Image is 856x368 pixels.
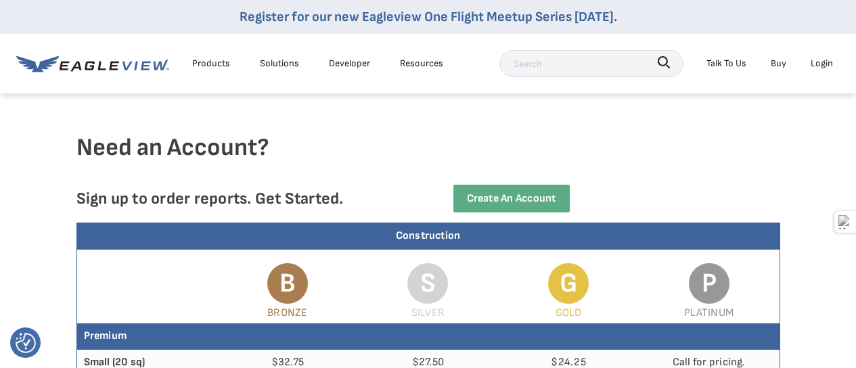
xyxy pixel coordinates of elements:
a: Buy [771,55,786,72]
input: Search [499,50,683,77]
div: Login [811,55,833,72]
a: Developer [329,55,370,72]
span: S [407,263,448,304]
div: Products [192,55,230,72]
span: Platinum [684,306,734,319]
div: Construction [77,223,780,250]
p: Sign up to order reports. Get Started. [76,189,407,208]
div: Resources [400,55,443,72]
span: Bronze [267,306,307,319]
span: Silver [411,306,445,319]
span: Gold [556,306,582,319]
a: Register for our new Eagleview One Flight Meetup Series [DATE]. [240,9,617,25]
button: Consent Preferences [16,333,36,353]
div: Solutions [260,55,299,72]
span: G [548,263,589,304]
img: Revisit consent button [16,333,36,353]
div: Talk To Us [706,55,746,72]
span: B [267,263,308,304]
h4: Need an Account? [76,133,780,185]
th: Premium [77,323,780,350]
a: Create an Account [453,185,570,212]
